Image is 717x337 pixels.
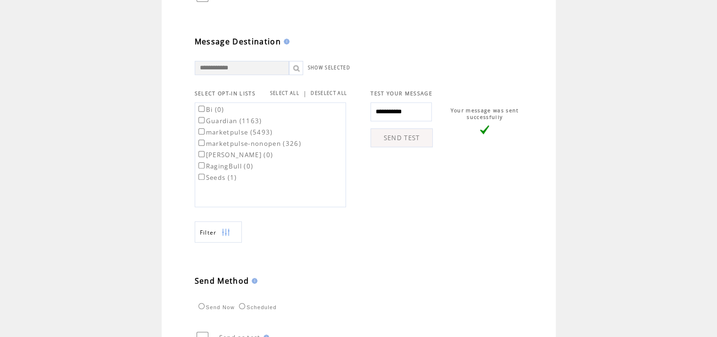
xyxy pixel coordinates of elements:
[195,36,281,47] span: Message Destination
[451,107,519,120] span: Your message was sent successfully
[281,39,289,44] img: help.gif
[195,221,242,243] a: Filter
[237,304,277,310] label: Scheduled
[198,106,205,112] input: Bi (0)
[197,151,273,159] label: [PERSON_NAME] (0)
[371,90,432,97] span: TEST YOUR MESSAGE
[198,151,205,157] input: [PERSON_NAME] (0)
[198,162,205,168] input: RagingBull (0)
[197,105,224,114] label: Bi (0)
[195,90,255,97] span: SELECT OPT-IN LISTS
[249,278,257,284] img: help.gif
[198,174,205,180] input: Seeds (1)
[197,173,237,182] label: Seeds (1)
[222,222,230,243] img: filters.png
[198,303,205,309] input: Send Now
[198,140,205,146] input: marketpulse-nonopen (326)
[197,117,262,125] label: Guardian (1163)
[371,128,433,147] a: SEND TEST
[198,117,205,123] input: Guardian (1163)
[308,65,350,71] a: SHOW SELECTED
[239,303,245,309] input: Scheduled
[195,276,249,286] span: Send Method
[200,228,217,236] span: Show filters
[197,139,301,148] label: marketpulse-nonopen (326)
[198,128,205,135] input: marketpulse (5493)
[196,304,235,310] label: Send Now
[197,128,273,136] label: marketpulse (5493)
[270,90,299,96] a: SELECT ALL
[303,89,307,98] span: |
[311,90,347,96] a: DESELECT ALL
[197,162,254,170] label: RagingBull (0)
[480,125,489,135] img: vLarge.png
